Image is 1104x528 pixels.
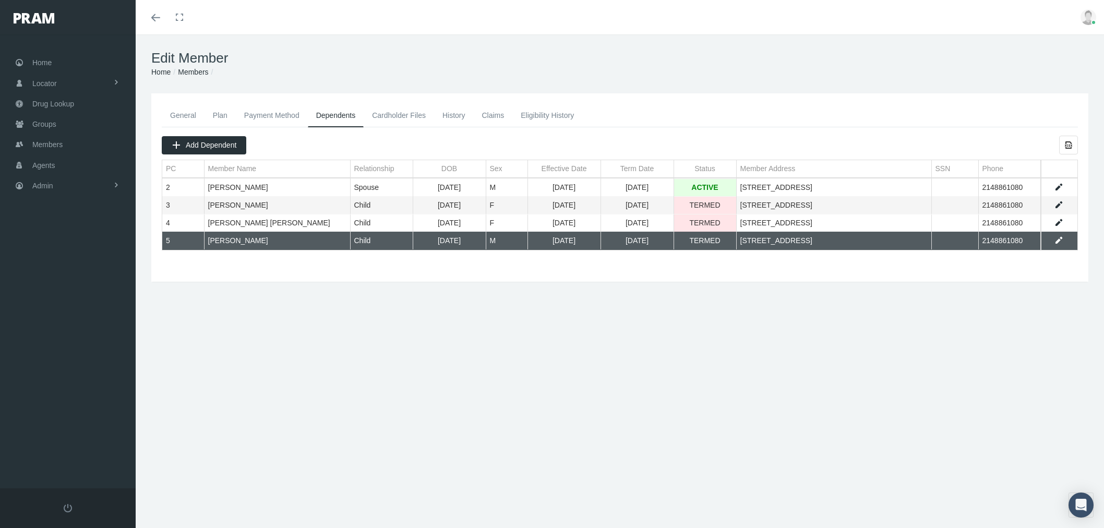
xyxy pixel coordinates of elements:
[32,74,57,93] span: Locator
[364,104,434,127] a: Cardholder Files
[14,13,54,23] img: PRAM_20_x_78.png
[413,160,486,178] td: Column DOB
[32,94,74,114] span: Drug Lookup
[162,136,1078,250] div: Data grid
[32,53,52,73] span: Home
[413,197,486,214] td: [DATE]
[208,164,257,174] div: Member Name
[473,104,512,127] a: Claims
[162,136,1078,154] div: Data grid toolbar
[434,104,474,127] a: History
[1054,236,1063,245] a: Edit
[978,160,1041,178] td: Column Phone
[32,176,53,196] span: Admin
[350,232,413,250] td: Child
[740,164,796,174] div: Member Address
[162,104,205,127] a: General
[162,160,204,178] td: Column PC
[204,197,350,214] td: [PERSON_NAME]
[162,232,204,250] td: 5
[931,160,978,178] td: Column SSN
[601,232,674,250] td: [DATE]
[350,197,413,214] td: Child
[162,197,204,214] td: 3
[978,197,1041,214] td: 2148861080
[166,164,176,174] div: PC
[178,68,208,76] a: Members
[204,160,350,178] td: Column Member Name
[512,104,582,127] a: Eligibility History
[162,136,246,154] div: Add Dependent
[490,164,502,174] div: Sex
[1059,136,1078,154] div: Export all data to Excel
[350,179,413,197] td: Spouse
[1069,493,1094,518] div: Open Intercom Messenger
[736,179,931,197] td: [STREET_ADDRESS]
[486,197,527,214] td: F
[527,214,601,232] td: [DATE]
[736,214,931,232] td: [STREET_ADDRESS]
[1054,200,1063,210] a: Edit
[151,68,171,76] a: Home
[350,160,413,178] td: Column Relationship
[601,197,674,214] td: [DATE]
[486,214,527,232] td: F
[542,164,587,174] div: Effective Date
[694,164,715,174] div: Status
[736,232,931,250] td: [STREET_ADDRESS]
[162,179,204,197] td: 2
[32,114,56,134] span: Groups
[162,214,204,232] td: 4
[736,160,931,178] td: Column Member Address
[151,50,1088,66] h1: Edit Member
[527,179,601,197] td: [DATE]
[601,214,674,232] td: [DATE]
[978,214,1041,232] td: 2148861080
[601,160,674,178] td: Column Term Date
[1081,9,1096,25] img: user-placeholder.jpg
[674,197,736,214] td: TERMED
[413,179,486,197] td: [DATE]
[736,197,931,214] td: [STREET_ADDRESS]
[527,232,601,250] td: [DATE]
[674,179,736,197] td: ACTIVE
[601,179,674,197] td: [DATE]
[674,214,736,232] td: TERMED
[982,164,1003,174] div: Phone
[441,164,457,174] div: DOB
[1054,183,1063,192] a: Edit
[413,232,486,250] td: [DATE]
[413,214,486,232] td: [DATE]
[354,164,394,174] div: Relationship
[1054,218,1063,227] a: Edit
[978,232,1041,250] td: 2148861080
[978,179,1041,197] td: 2148861080
[486,160,527,178] td: Column Sex
[308,104,364,127] a: Dependents
[205,104,236,127] a: Plan
[674,232,736,250] td: TERMED
[674,160,736,178] td: Column Status
[486,179,527,197] td: M
[620,164,654,174] div: Term Date
[204,179,350,197] td: [PERSON_NAME]
[32,135,63,154] span: Members
[350,214,413,232] td: Child
[236,104,308,127] a: Payment Method
[32,155,55,175] span: Agents
[204,214,350,232] td: [PERSON_NAME] [PERSON_NAME]
[204,232,350,250] td: [PERSON_NAME]
[486,232,527,250] td: M
[527,197,601,214] td: [DATE]
[186,141,236,149] span: Add Dependent
[935,164,951,174] div: SSN
[527,160,601,178] td: Column Effective Date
